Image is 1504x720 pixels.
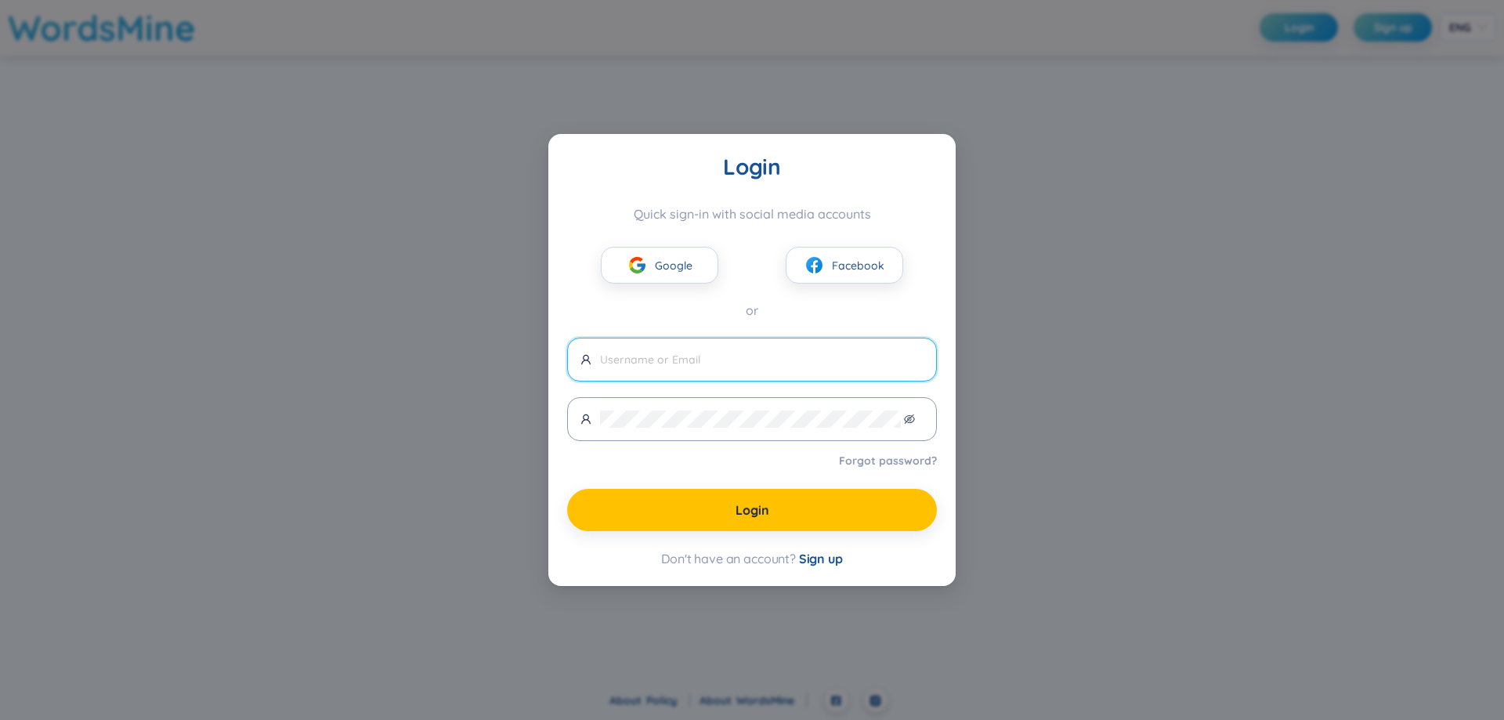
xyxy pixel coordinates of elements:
img: google [627,255,647,275]
div: or [567,301,937,320]
button: googleGoogle [601,247,718,284]
span: user [580,414,591,425]
span: Google [655,256,692,273]
span: Login [736,501,769,519]
span: Sign up [799,551,843,566]
span: eye-invisible [904,414,915,425]
img: facebook [804,255,824,275]
div: Quick sign-in with social media accounts [567,206,937,222]
span: Facebook [832,256,884,273]
span: user [580,354,591,365]
div: Login [567,153,937,181]
div: Don't have an account? [567,550,937,567]
button: Login [567,489,937,531]
button: facebookFacebook [786,247,903,284]
a: Forgot password? [839,453,937,469]
input: Username or Email [600,351,924,368]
